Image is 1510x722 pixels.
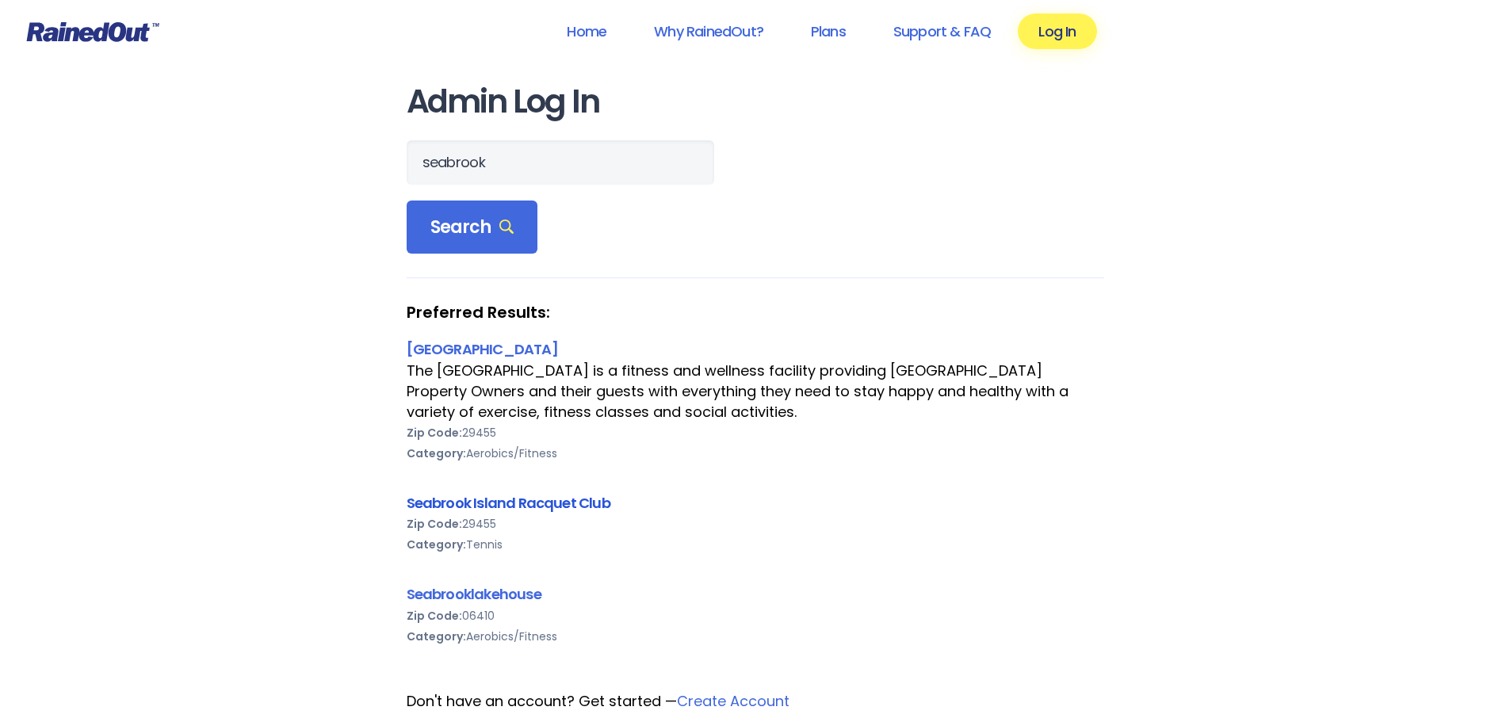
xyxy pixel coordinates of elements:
[407,493,610,513] a: Seabrook Island Racquet Club
[407,361,1104,422] div: The [GEOGRAPHIC_DATA] is a fitness and wellness facility providing [GEOGRAPHIC_DATA] Property Own...
[407,422,1104,443] div: 29455
[407,425,462,441] b: Zip Code:
[873,13,1011,49] a: Support & FAQ
[407,605,1104,626] div: 06410
[407,516,462,532] b: Zip Code:
[407,84,1104,120] h1: Admin Log In
[407,339,558,359] a: [GEOGRAPHIC_DATA]
[407,201,538,254] div: Search
[546,13,627,49] a: Home
[430,216,514,239] span: Search
[677,691,789,711] a: Create Account
[633,13,784,49] a: Why RainedOut?
[407,338,1104,360] div: [GEOGRAPHIC_DATA]
[407,583,1104,605] div: Seabrooklakehouse
[407,492,1104,514] div: Seabrook Island Racquet Club
[407,302,1104,323] strong: Preferred Results:
[407,445,466,461] b: Category:
[407,443,1104,464] div: Aerobics/Fitness
[407,514,1104,534] div: 29455
[407,584,541,604] a: Seabrooklakehouse
[1018,13,1096,49] a: Log In
[407,628,466,644] b: Category:
[790,13,866,49] a: Plans
[407,534,1104,555] div: Tennis
[407,626,1104,647] div: Aerobics/Fitness
[407,140,714,185] input: Search Orgs…
[407,537,466,552] b: Category:
[407,608,462,624] b: Zip Code:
